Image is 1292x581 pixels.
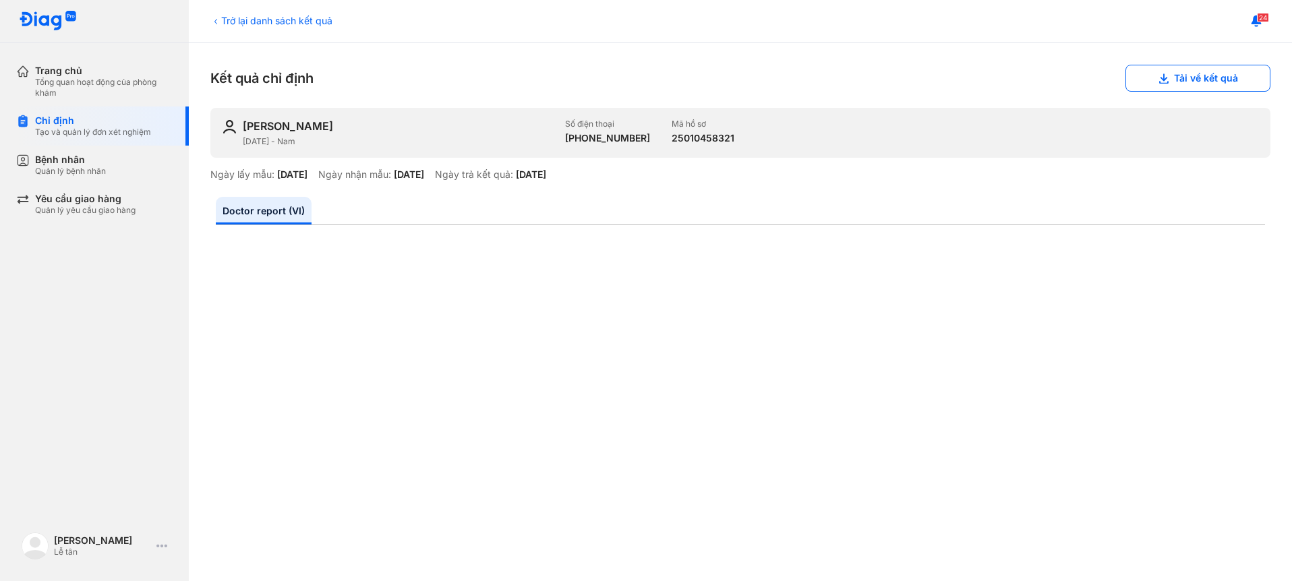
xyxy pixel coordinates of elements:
div: Kết quả chỉ định [210,65,1270,92]
div: Quản lý yêu cầu giao hàng [35,205,136,216]
div: [DATE] - Nam [243,136,554,147]
div: Ngày trả kết quả: [435,169,513,181]
div: Bệnh nhân [35,154,106,166]
div: Ngày nhận mẫu: [318,169,391,181]
div: Lễ tân [54,547,151,557]
div: Tạo và quản lý đơn xét nghiệm [35,127,151,137]
button: Tải về kết quả [1125,65,1270,92]
div: [DATE] [394,169,424,181]
div: Ngày lấy mẫu: [210,169,274,181]
div: Quản lý bệnh nhân [35,166,106,177]
div: Chỉ định [35,115,151,127]
div: [PERSON_NAME] [54,534,151,547]
div: [DATE] [516,169,546,181]
img: logo [19,11,77,32]
div: [PHONE_NUMBER] [565,132,650,144]
img: logo [22,532,49,559]
div: [DATE] [277,169,307,181]
div: Mã hồ sơ [672,119,734,129]
img: user-icon [221,119,237,135]
div: 25010458321 [672,132,734,144]
span: 24 [1257,13,1269,22]
div: Trang chủ [35,65,173,77]
div: Số điện thoại [565,119,650,129]
div: Tổng quan hoạt động của phòng khám [35,77,173,98]
a: Doctor report (VI) [216,197,312,224]
div: [PERSON_NAME] [243,119,333,133]
div: Trở lại danh sách kết quả [210,13,332,28]
div: Yêu cầu giao hàng [35,193,136,205]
